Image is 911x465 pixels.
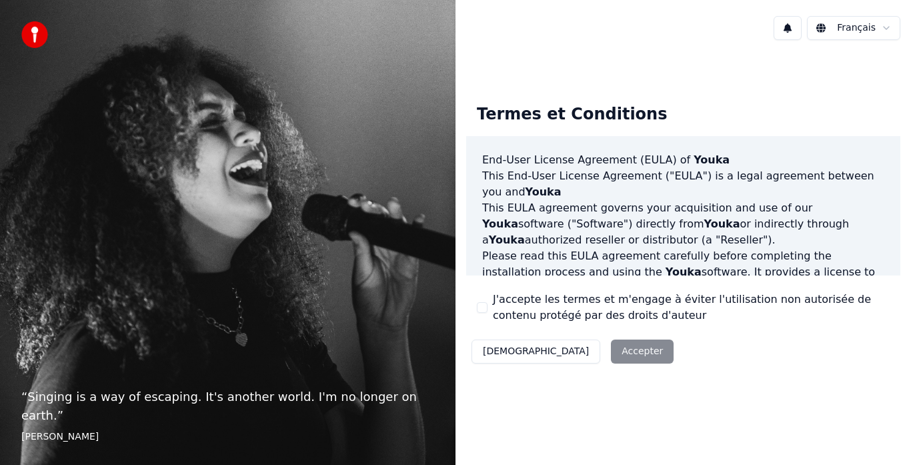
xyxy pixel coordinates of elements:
img: youka [21,21,48,48]
span: Youka [489,234,525,246]
span: Youka [666,266,702,278]
span: Youka [704,217,740,230]
span: Youka [694,153,730,166]
p: This EULA agreement governs your acquisition and use of our software ("Software") directly from o... [482,200,884,248]
p: “ Singing is a way of escaping. It's another world. I'm no longer on earth. ” [21,388,434,425]
span: Youka [482,217,518,230]
h3: End-User License Agreement (EULA) of [482,152,884,168]
p: Please read this EULA agreement carefully before completing the installation process and using th... [482,248,884,312]
div: Termes et Conditions [466,93,678,136]
label: J'accepte les termes et m'engage à éviter l'utilisation non autorisée de contenu protégé par des ... [493,292,890,324]
span: Youka [526,185,562,198]
p: This End-User License Agreement ("EULA") is a legal agreement between you and [482,168,884,200]
footer: [PERSON_NAME] [21,430,434,444]
button: [DEMOGRAPHIC_DATA] [472,340,600,364]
